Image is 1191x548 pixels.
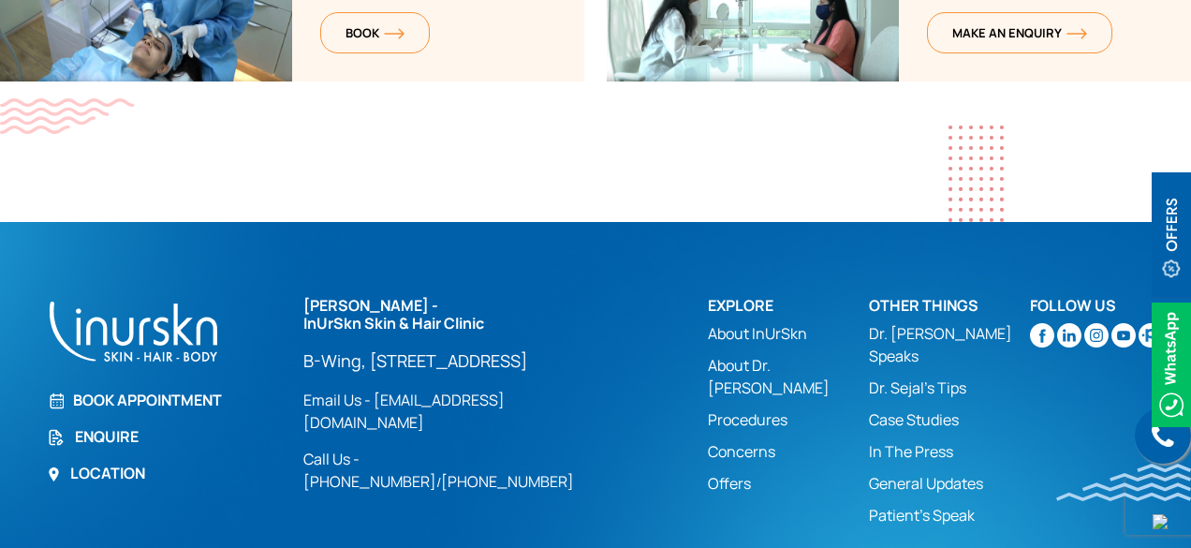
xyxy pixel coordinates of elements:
a: MAKE AN enquiryorange-arrow [927,12,1112,53]
a: About InUrSkn [708,322,869,345]
a: Call Us - [PHONE_NUMBER] [303,449,436,492]
img: linkedin [1057,323,1081,348]
a: Whatsappicon [1152,352,1191,373]
a: Dr. Sejal's Tips [869,377,1030,399]
a: BOOKorange-arrow [320,12,430,53]
img: Location [47,467,61,481]
a: [PHONE_NUMBER] [441,471,574,492]
span: BOOK [346,24,404,41]
img: Whatsappicon [1152,303,1191,427]
img: instagram [1084,323,1109,348]
img: Book Appointment [47,392,64,409]
img: dotes1 [948,126,1004,222]
img: orange-arrow [1066,28,1087,39]
a: Dr. [PERSON_NAME] Speaks [869,322,1030,367]
a: Location [47,462,281,484]
a: Email Us - [EMAIL_ADDRESS][DOMAIN_NAME] [303,389,610,434]
img: up-blue-arrow.svg [1153,514,1168,529]
img: Enquire [47,428,66,447]
h2: Follow Us [1030,297,1191,315]
div: / [303,297,685,493]
h2: [PERSON_NAME] - InUrSkn Skin & Hair Clinic [303,297,610,333]
a: In The Press [869,440,1030,463]
h2: Explore [708,297,869,315]
a: Patient’s Speak [869,504,1030,526]
a: About Dr. [PERSON_NAME] [708,354,869,399]
img: bluewave [1056,464,1191,501]
img: facebook [1030,323,1054,348]
img: offerBt [1152,172,1191,297]
a: Book Appointment [47,389,281,411]
img: sejal-saheta-dermatologist [1139,323,1163,348]
a: General Updates [869,472,1030,495]
a: Offers [708,472,869,495]
img: youtube [1111,323,1136,348]
a: Procedures [708,408,869,431]
img: orange-arrow [384,28,404,39]
a: Case Studies [869,408,1030,431]
a: B-Wing, [STREET_ADDRESS] [303,349,610,372]
img: inurskn-footer-logo [47,297,220,365]
a: Concerns [708,440,869,463]
a: Enquire [47,425,281,448]
h2: Other Things [869,297,1030,315]
span: MAKE AN enquiry [952,24,1087,41]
